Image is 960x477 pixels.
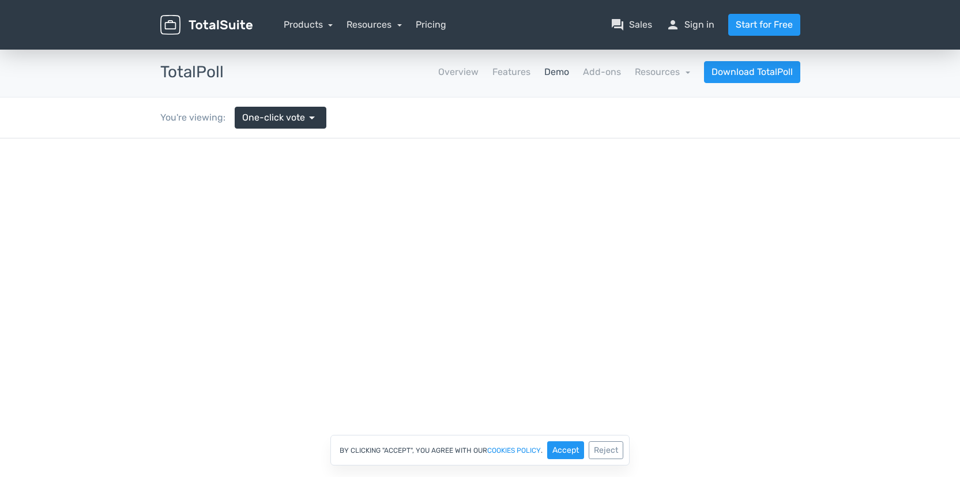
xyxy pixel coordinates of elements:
button: Accept [547,441,584,459]
a: One-click vote arrow_drop_down [235,107,326,129]
img: TotalSuite for WordPress [160,15,253,35]
a: Pricing [416,18,446,32]
span: person [666,18,680,32]
div: By clicking "Accept", you agree with our . [330,435,630,465]
span: One-click vote [242,111,305,125]
div: You're viewing: [160,111,235,125]
a: personSign in [666,18,714,32]
a: Download TotalPoll [704,61,800,83]
span: question_answer [611,18,624,32]
button: Reject [589,441,623,459]
a: Overview [438,65,479,79]
a: Products [284,19,333,30]
a: Add-ons [583,65,621,79]
a: cookies policy [487,447,541,454]
a: Start for Free [728,14,800,36]
a: Resources [635,66,690,77]
a: question_answerSales [611,18,652,32]
a: Demo [544,65,569,79]
span: arrow_drop_down [305,111,319,125]
a: Resources [347,19,402,30]
a: Features [492,65,530,79]
h3: TotalPoll [160,63,224,81]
